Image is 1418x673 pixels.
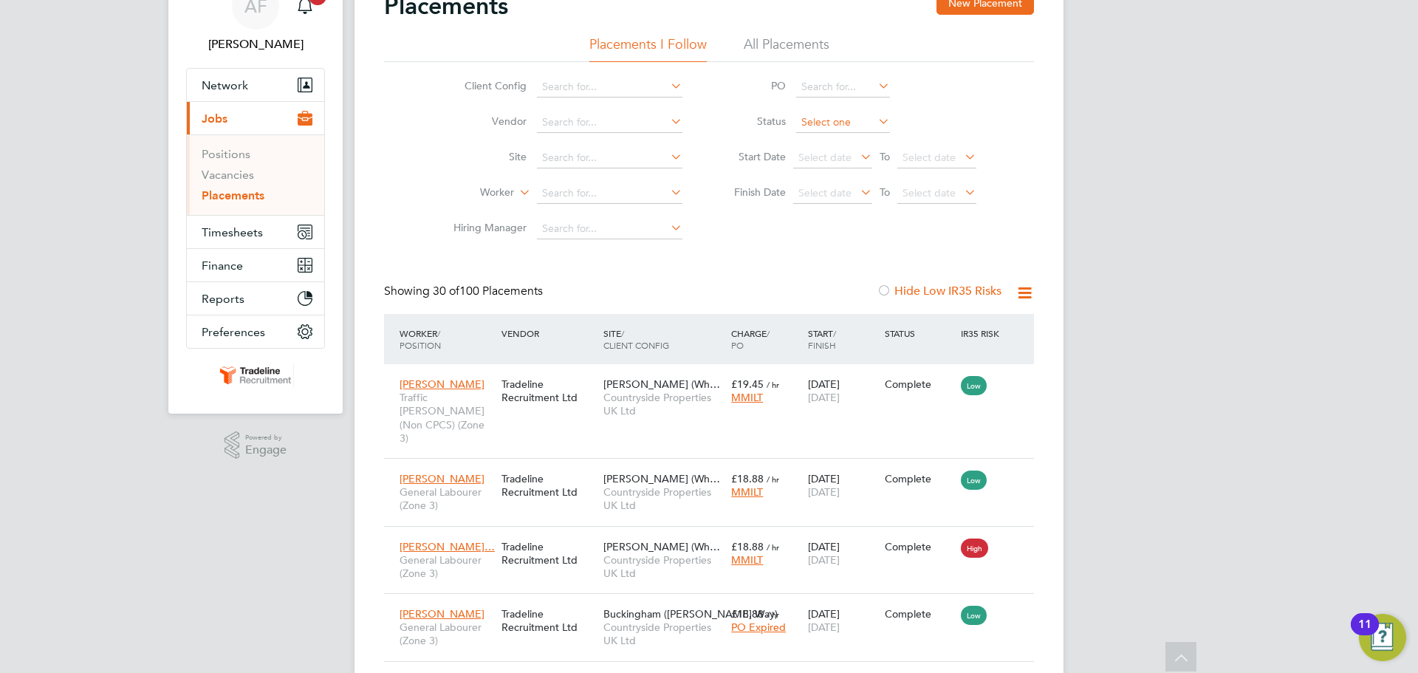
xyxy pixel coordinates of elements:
[731,378,764,391] span: £19.45
[202,188,264,202] a: Placements
[429,185,514,200] label: Worker
[808,553,840,567] span: [DATE]
[187,282,324,315] button: Reports
[600,320,727,358] div: Site
[731,540,764,553] span: £18.88
[731,472,764,485] span: £18.88
[442,79,527,92] label: Client Config
[442,115,527,128] label: Vendor
[433,284,543,298] span: 100 Placements
[603,553,724,580] span: Countryside Properties UK Ltd
[400,485,494,512] span: General Labourer (Zone 3)
[731,607,764,621] span: £18.88
[767,542,779,553] span: / hr
[400,378,484,391] span: [PERSON_NAME]
[767,609,779,620] span: / hr
[433,284,459,298] span: 30 of
[245,431,287,444] span: Powered by
[400,607,484,621] span: [PERSON_NAME]
[537,219,682,239] input: Search for...
[877,284,1001,298] label: Hide Low IR35 Risks
[202,225,263,239] span: Timesheets
[719,185,786,199] label: Finish Date
[589,35,707,62] li: Placements I Follow
[202,78,248,92] span: Network
[603,391,724,417] span: Countryside Properties UK Ltd
[603,378,720,391] span: [PERSON_NAME] (Wh…
[719,79,786,92] label: PO
[442,150,527,163] label: Site
[225,431,287,460] a: Powered byEngage
[804,465,881,506] div: [DATE]
[603,472,720,485] span: [PERSON_NAME] (Wh…
[961,471,987,490] span: Low
[498,533,600,574] div: Tradeline Recruitment Ltd
[804,533,881,574] div: [DATE]
[187,249,324,281] button: Finance
[400,553,494,580] span: General Labourer (Zone 3)
[804,370,881,411] div: [DATE]
[202,112,227,126] span: Jobs
[396,599,1034,612] a: [PERSON_NAME]General Labourer (Zone 3)Tradeline Recruitment LtdBuckingham ([PERSON_NAME] Way)Coun...
[187,102,324,134] button: Jobs
[902,151,956,164] span: Select date
[731,391,763,404] span: MMILT
[396,464,1034,476] a: [PERSON_NAME]General Labourer (Zone 3)Tradeline Recruitment Ltd[PERSON_NAME] (Wh…Countryside Prop...
[798,151,852,164] span: Select date
[808,485,840,499] span: [DATE]
[957,320,1008,346] div: IR35 Risk
[744,35,829,62] li: All Placements
[396,369,1034,382] a: [PERSON_NAME]Traffic [PERSON_NAME] (Non CPCS) (Zone 3)Tradeline Recruitment Ltd[PERSON_NAME] (Wh…...
[400,472,484,485] span: [PERSON_NAME]
[1359,614,1406,661] button: Open Resource Center, 11 new notifications
[885,607,954,621] div: Complete
[217,363,294,387] img: tradelinerecruitment-logo-retina.png
[442,221,527,234] label: Hiring Manager
[187,134,324,215] div: Jobs
[731,621,786,634] span: PO Expired
[186,363,325,387] a: Go to home page
[719,115,786,128] label: Status
[245,444,287,457] span: Engage
[603,621,724,647] span: Countryside Properties UK Ltd
[885,378,954,391] div: Complete
[808,621,840,634] span: [DATE]
[804,600,881,641] div: [DATE]
[400,391,494,445] span: Traffic [PERSON_NAME] (Non CPCS) (Zone 3)
[731,327,770,351] span: / PO
[384,284,546,299] div: Showing
[603,485,724,512] span: Countryside Properties UK Ltd
[804,320,881,358] div: Start
[187,315,324,348] button: Preferences
[731,553,763,567] span: MMILT
[202,168,254,182] a: Vacancies
[881,320,958,346] div: Status
[796,77,890,98] input: Search for...
[498,320,600,346] div: Vendor
[187,216,324,248] button: Timesheets
[396,532,1034,544] a: [PERSON_NAME]…General Labourer (Zone 3)Tradeline Recruitment Ltd[PERSON_NAME] (Wh…Countryside Pro...
[202,147,250,161] a: Positions
[961,376,987,395] span: Low
[202,259,243,273] span: Finance
[885,472,954,485] div: Complete
[961,606,987,625] span: Low
[1358,624,1371,643] div: 11
[731,485,763,499] span: MMILT
[396,320,498,358] div: Worker
[885,540,954,553] div: Complete
[875,182,894,202] span: To
[537,112,682,133] input: Search for...
[400,621,494,647] span: General Labourer (Zone 3)
[498,370,600,411] div: Tradeline Recruitment Ltd
[202,292,244,306] span: Reports
[498,600,600,641] div: Tradeline Recruitment Ltd
[603,607,778,621] span: Buckingham ([PERSON_NAME] Way)
[537,148,682,168] input: Search for...
[902,186,956,199] span: Select date
[808,327,836,351] span: / Finish
[808,391,840,404] span: [DATE]
[202,325,265,339] span: Preferences
[767,379,779,390] span: / hr
[719,150,786,163] label: Start Date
